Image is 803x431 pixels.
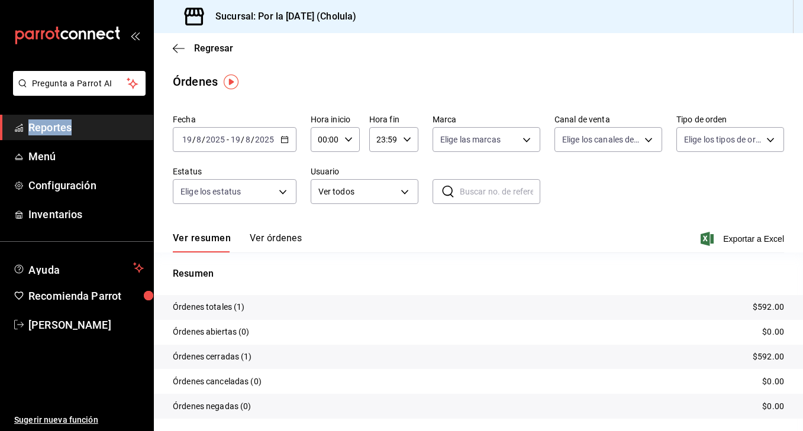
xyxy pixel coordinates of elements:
button: Pregunta a Parrot AI [13,71,146,96]
img: Tooltip marker [224,74,238,89]
button: Ver órdenes [250,232,302,252]
button: Exportar a Excel [703,232,784,246]
p: $592.00 [753,351,784,363]
span: Elige los estatus [180,186,241,197]
input: -- [230,135,241,144]
span: Elige los canales de venta [562,134,640,145]
label: Fecha [173,115,296,124]
span: Elige las marcas [440,134,501,145]
div: navigation tabs [173,232,302,252]
input: -- [245,135,251,144]
p: Resumen [173,267,784,281]
h3: Sucursal: Por la [DATE] (Cholula) [206,9,356,24]
label: Estatus [173,167,296,176]
span: Recomienda Parrot [28,288,144,304]
span: [PERSON_NAME] [28,317,144,333]
button: Regresar [173,43,233,54]
span: Menú [28,148,144,164]
p: $0.00 [762,326,784,338]
label: Tipo de orden [676,115,784,124]
span: / [251,135,254,144]
label: Hora fin [369,115,418,124]
span: Ayuda [28,261,128,275]
span: / [192,135,196,144]
label: Hora inicio [311,115,360,124]
input: ---- [254,135,275,144]
input: -- [182,135,192,144]
a: Pregunta a Parrot AI [8,86,146,98]
p: $0.00 [762,400,784,413]
span: Configuración [28,177,144,193]
button: open_drawer_menu [130,31,140,40]
label: Usuario [311,167,418,176]
div: Órdenes [173,73,218,90]
p: Órdenes canceladas (0) [173,375,262,388]
input: Buscar no. de referencia [460,180,540,203]
p: Órdenes totales (1) [173,301,245,313]
p: Órdenes negadas (0) [173,400,251,413]
p: Órdenes abiertas (0) [173,326,250,338]
p: Órdenes cerradas (1) [173,351,252,363]
span: Sugerir nueva función [14,414,144,426]
label: Marca [433,115,540,124]
span: / [202,135,205,144]
p: $592.00 [753,301,784,313]
span: - [227,135,229,144]
span: Elige los tipos de orden [684,134,762,145]
p: $0.00 [762,375,784,388]
span: Regresar [194,43,233,54]
span: Inventarios [28,206,144,222]
label: Canal de venta [554,115,662,124]
span: / [241,135,244,144]
span: Pregunta a Parrot AI [32,77,127,90]
span: Ver todos [318,186,396,198]
span: Reportes [28,119,144,135]
input: -- [196,135,202,144]
input: ---- [205,135,225,144]
button: Ver resumen [173,232,231,252]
